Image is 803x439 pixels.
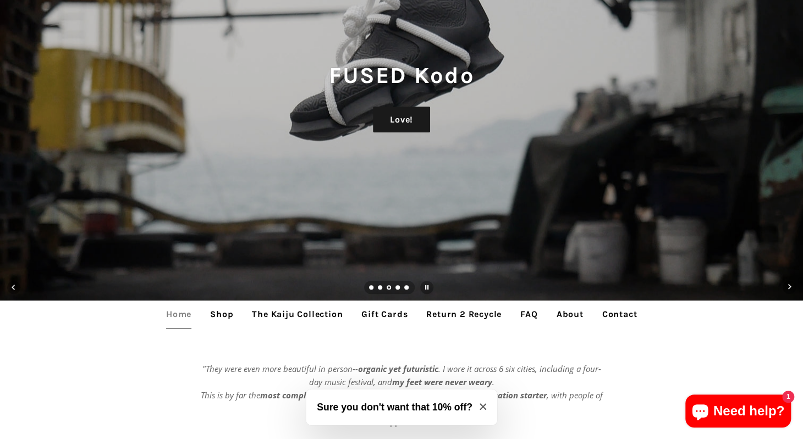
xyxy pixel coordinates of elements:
strong: most complimented item [260,390,358,401]
a: FAQ [512,301,546,328]
a: Home [158,301,200,328]
strong: my feet were never weary [392,376,492,387]
a: Love! [373,107,430,133]
strong: organic yet futuristic [358,363,438,374]
a: Load slide 1 [369,286,375,291]
a: About [548,301,592,328]
inbox-online-store-chat: Shopify online store chat [682,394,794,430]
a: Shop [202,301,241,328]
em: "They were even more beautiful in person-- [202,363,358,374]
h1: FUSED Kodo [11,59,792,91]
a: Load slide 2 [378,286,383,291]
button: Pause slideshow [415,275,439,299]
a: The Kaiju Collection [244,301,351,328]
a: Load slide 5 [404,286,410,291]
em: , with people of all genders and ages inquiring about them." [321,390,603,414]
button: Next slide [777,275,801,299]
a: Load slide 4 [395,286,401,291]
a: Slide 3, current [387,286,392,291]
a: Contact [594,301,646,328]
em: . I wore it across 6 six cities, including a four-day music festival, and [309,363,601,387]
a: Gift Cards [353,301,416,328]
a: Return 2 Recycle [418,301,510,328]
button: Previous slide [2,275,26,299]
